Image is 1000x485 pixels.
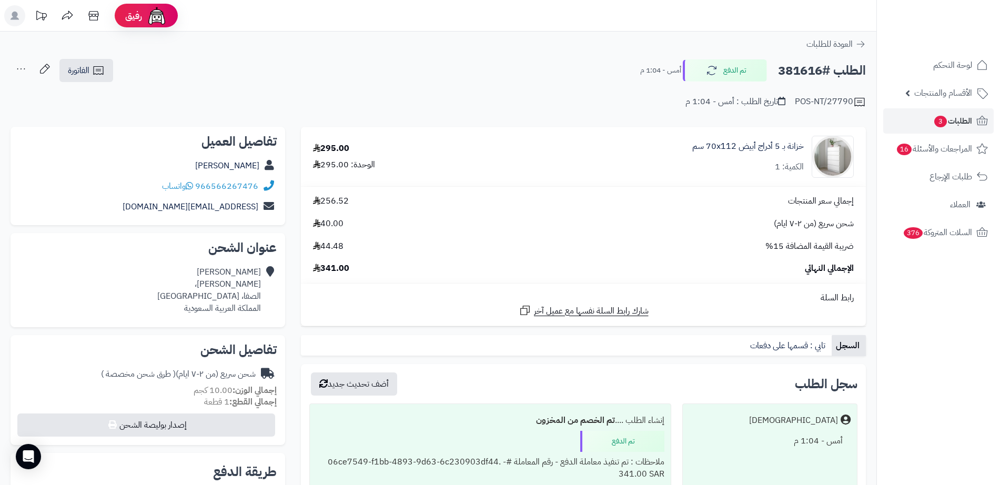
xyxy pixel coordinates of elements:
a: [EMAIL_ADDRESS][DOMAIN_NAME] [123,200,258,213]
span: 256.52 [313,195,349,207]
div: شحن سريع (من ٢-٧ ايام) [101,368,256,380]
span: رفيق [125,9,142,22]
div: الكمية: 1 [775,161,804,173]
div: Open Intercom Messenger [16,444,41,469]
img: 1747726680-1724661648237-1702540482953-8486464545656-90x90.jpg [812,136,853,178]
div: POS-NT/27790 [795,96,866,108]
b: تم الخصم من المخزون [536,414,615,427]
div: تاريخ الطلب : أمس - 1:04 م [685,96,785,108]
a: لوحة التحكم [883,53,994,78]
h3: سجل الطلب [795,378,857,390]
img: logo-2.png [928,29,990,52]
span: العودة للطلبات [806,38,853,50]
h2: تفاصيل الشحن [19,343,277,356]
span: شارك رابط السلة نفسها مع عميل آخر [534,305,649,317]
span: شحن سريع (من ٢-٧ ايام) [774,218,854,230]
span: 341.00 [313,262,349,275]
a: الطلبات3 [883,108,994,134]
span: 44.48 [313,240,344,252]
div: 295.00 [313,143,349,155]
img: ai-face.png [146,5,167,26]
a: طلبات الإرجاع [883,164,994,189]
small: أمس - 1:04 م [640,65,681,76]
span: المراجعات والأسئلة [896,142,972,156]
span: الفاتورة [68,64,89,77]
div: رابط السلة [305,292,862,304]
a: المراجعات والأسئلة16 [883,136,994,161]
a: خزانة بـ 5 أدراج أبيض ‎70x112 سم‏ [692,140,804,153]
a: تحديثات المنصة [28,5,54,29]
a: الفاتورة [59,59,113,82]
h2: عنوان الشحن [19,241,277,254]
div: [DEMOGRAPHIC_DATA] [749,415,838,427]
div: أمس - 1:04 م [689,431,851,451]
div: ملاحظات : تم تنفيذ معاملة الدفع - رقم المعاملة #06ce7549-f1bb-4893-9d63-6c230903df44. - 341.00 SAR [316,452,664,484]
button: تم الدفع [683,59,767,82]
span: 40.00 [313,218,344,230]
button: إصدار بوليصة الشحن [17,413,275,437]
a: شارك رابط السلة نفسها مع عميل آخر [519,304,649,317]
div: إنشاء الطلب .... [316,410,664,431]
span: لوحة التحكم [933,58,972,73]
div: تم الدفع [580,431,664,452]
h2: الطلب #381616 [778,60,866,82]
a: تابي : قسمها على دفعات [746,335,832,356]
span: 3 [934,116,947,127]
span: إجمالي سعر المنتجات [788,195,854,207]
strong: إجمالي القطع: [229,396,277,408]
div: الوحدة: 295.00 [313,159,375,171]
a: العملاء [883,192,994,217]
a: واتساب [162,180,193,193]
a: السجل [832,335,866,356]
a: السلات المتروكة376 [883,220,994,245]
span: العملاء [950,197,971,212]
h2: طريقة الدفع [213,466,277,478]
div: [PERSON_NAME] [PERSON_NAME]، الصفا، [GEOGRAPHIC_DATA] المملكة العربية السعودية [157,266,261,314]
span: الطلبات [933,114,972,128]
span: الأقسام والمنتجات [914,86,972,100]
a: 966566267476 [195,180,258,193]
small: 1 قطعة [204,396,277,408]
a: العودة للطلبات [806,38,866,50]
span: ضريبة القيمة المضافة 15% [765,240,854,252]
span: 16 [897,144,912,155]
button: أضف تحديث جديد [311,372,397,396]
small: 10.00 كجم [194,384,277,397]
span: السلات المتروكة [903,225,972,240]
span: الإجمالي النهائي [805,262,854,275]
span: طلبات الإرجاع [930,169,972,184]
a: [PERSON_NAME] [195,159,259,172]
strong: إجمالي الوزن: [233,384,277,397]
h2: تفاصيل العميل [19,135,277,148]
span: ( طرق شحن مخصصة ) [101,368,176,380]
span: 376 [904,227,923,239]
